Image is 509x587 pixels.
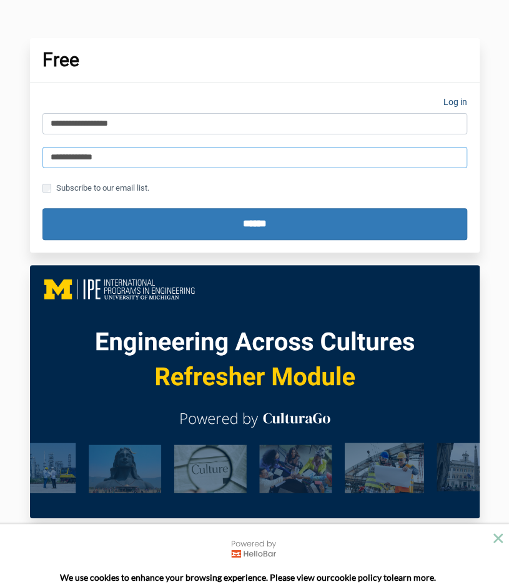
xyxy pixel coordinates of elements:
[30,265,480,518] img: c0f10fc-c575-6ff0-c716-7a6e5a06d1b5_EAC_460_Main_Image.png
[443,95,467,113] a: Log in
[383,572,392,583] strong: to
[42,184,51,193] input: Subscribe to our email list.
[42,51,467,69] h1: Free
[330,572,382,583] a: cookie policy
[490,530,506,546] button: close
[60,572,330,583] span: We use cookies to enhance your browsing experience. Please view our
[392,572,436,583] span: learn more.
[42,181,149,195] label: Subscribe to our email list.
